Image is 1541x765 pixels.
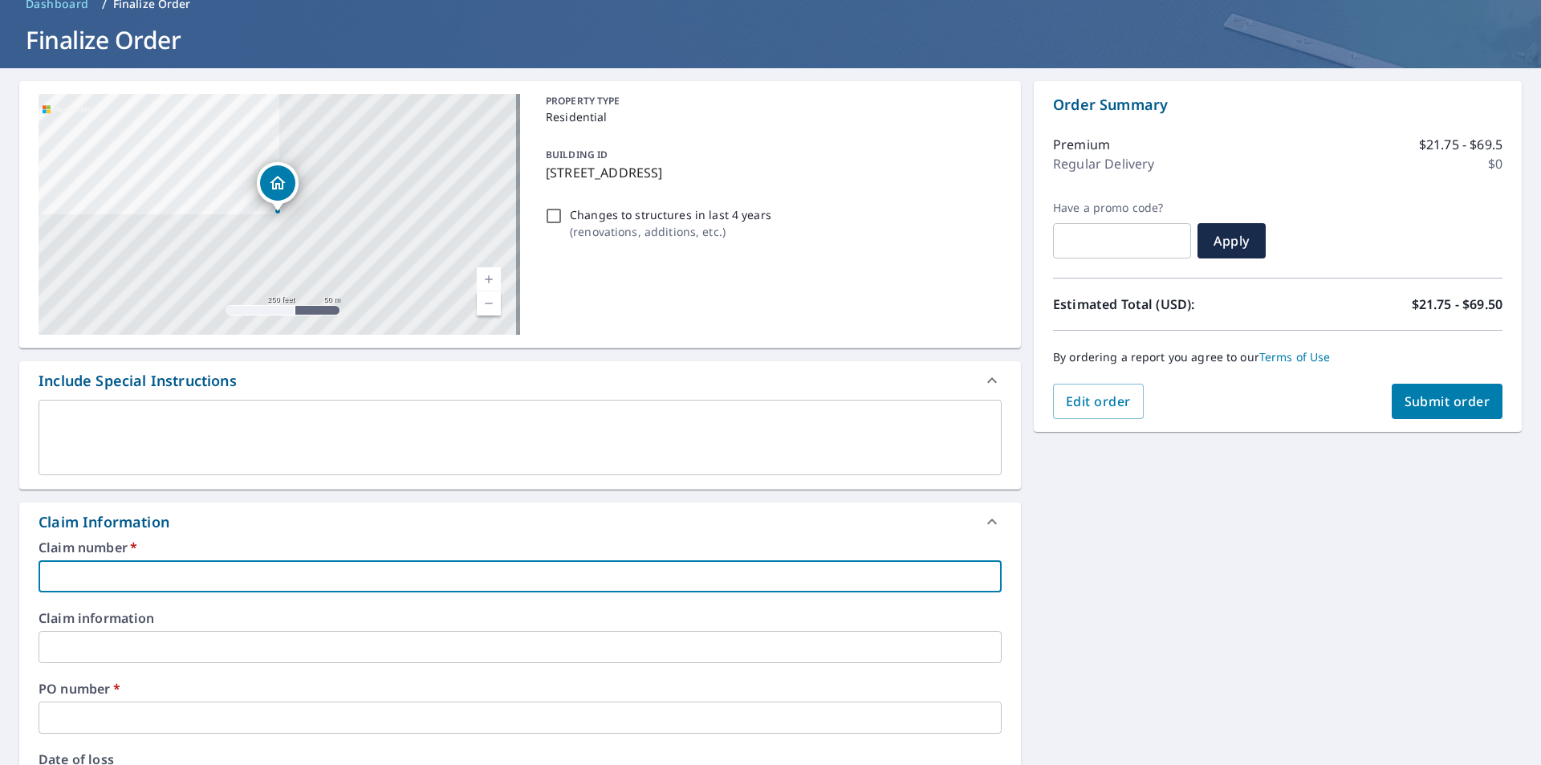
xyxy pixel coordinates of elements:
[1053,384,1144,419] button: Edit order
[546,163,995,182] p: [STREET_ADDRESS]
[1488,154,1502,173] p: $0
[1419,135,1502,154] p: $21.75 - $69.5
[1053,295,1278,314] p: Estimated Total (USD):
[1053,350,1502,364] p: By ordering a report you agree to our
[477,267,501,291] a: Current Level 17, Zoom In
[1197,223,1266,258] button: Apply
[570,223,771,240] p: ( renovations, additions, etc. )
[1053,154,1154,173] p: Regular Delivery
[546,148,608,161] p: BUILDING ID
[39,541,1002,554] label: Claim number
[257,162,299,212] div: Dropped pin, building 1, Residential property, 438 Green Pond Rd Rockaway, NJ 07866
[1066,393,1131,410] span: Edit order
[19,23,1522,56] h1: Finalize Order
[1405,393,1490,410] span: Submit order
[1259,349,1331,364] a: Terms of Use
[39,511,169,533] div: Claim Information
[19,361,1021,400] div: Include Special Instructions
[39,370,237,392] div: Include Special Instructions
[39,612,1002,625] label: Claim information
[546,108,995,125] p: Residential
[1053,94,1502,116] p: Order Summary
[39,682,1002,695] label: PO number
[1392,384,1503,419] button: Submit order
[1053,201,1191,215] label: Have a promo code?
[1210,232,1253,250] span: Apply
[570,206,771,223] p: Changes to structures in last 4 years
[1412,295,1502,314] p: $21.75 - $69.50
[546,94,995,108] p: PROPERTY TYPE
[1053,135,1110,154] p: Premium
[477,291,501,315] a: Current Level 17, Zoom Out
[19,503,1021,541] div: Claim Information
